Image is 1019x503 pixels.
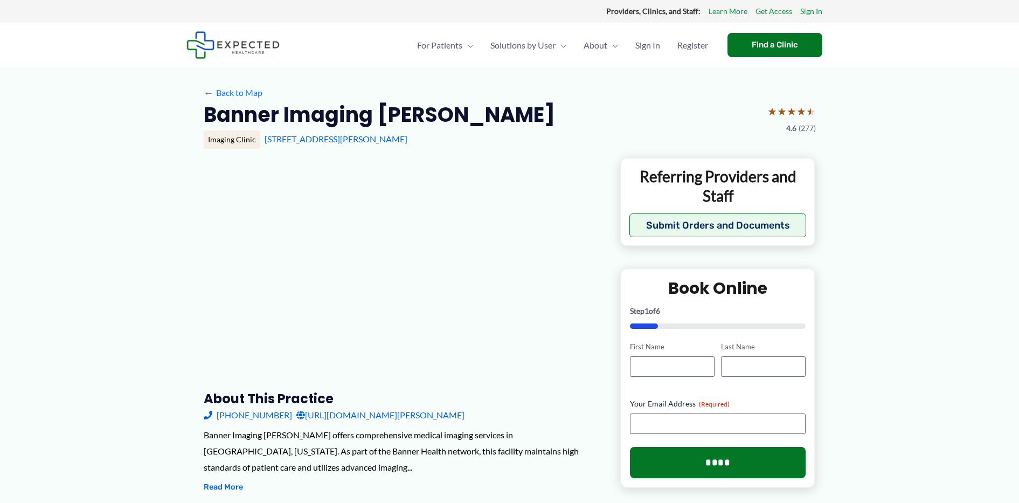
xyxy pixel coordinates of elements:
[629,213,807,237] button: Submit Orders and Documents
[296,407,465,423] a: [URL][DOMAIN_NAME][PERSON_NAME]
[777,101,787,121] span: ★
[799,121,816,135] span: (277)
[806,101,816,121] span: ★
[204,101,555,128] h2: Banner Imaging [PERSON_NAME]
[755,4,792,18] a: Get Access
[635,26,660,64] span: Sign In
[408,26,482,64] a: For PatientsMenu Toggle
[630,307,806,315] p: Step of
[630,342,715,352] label: First Name
[204,481,243,494] button: Read More
[669,26,717,64] a: Register
[408,26,717,64] nav: Primary Site Navigation
[644,306,649,315] span: 1
[721,342,806,352] label: Last Name
[204,87,214,98] span: ←
[699,400,730,408] span: (Required)
[727,33,822,57] a: Find a Clinic
[627,26,669,64] a: Sign In
[575,26,627,64] a: AboutMenu Toggle
[490,26,556,64] span: Solutions by User
[204,427,603,475] div: Banner Imaging [PERSON_NAME] offers comprehensive medical imaging services in [GEOGRAPHIC_DATA], ...
[606,6,701,16] strong: Providers, Clinics, and Staff:
[462,26,473,64] span: Menu Toggle
[800,4,822,18] a: Sign In
[796,101,806,121] span: ★
[787,101,796,121] span: ★
[265,134,407,144] a: [STREET_ADDRESS][PERSON_NAME]
[417,26,462,64] span: For Patients
[204,407,292,423] a: [PHONE_NUMBER]
[482,26,575,64] a: Solutions by UserMenu Toggle
[607,26,618,64] span: Menu Toggle
[556,26,566,64] span: Menu Toggle
[630,398,806,409] label: Your Email Address
[677,26,708,64] span: Register
[630,278,806,299] h2: Book Online
[204,85,262,101] a: ←Back to Map
[767,101,777,121] span: ★
[204,390,603,407] h3: About this practice
[186,31,280,59] img: Expected Healthcare Logo - side, dark font, small
[629,167,807,206] p: Referring Providers and Staff
[786,121,796,135] span: 4.6
[584,26,607,64] span: About
[204,130,260,149] div: Imaging Clinic
[656,306,660,315] span: 6
[709,4,747,18] a: Learn More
